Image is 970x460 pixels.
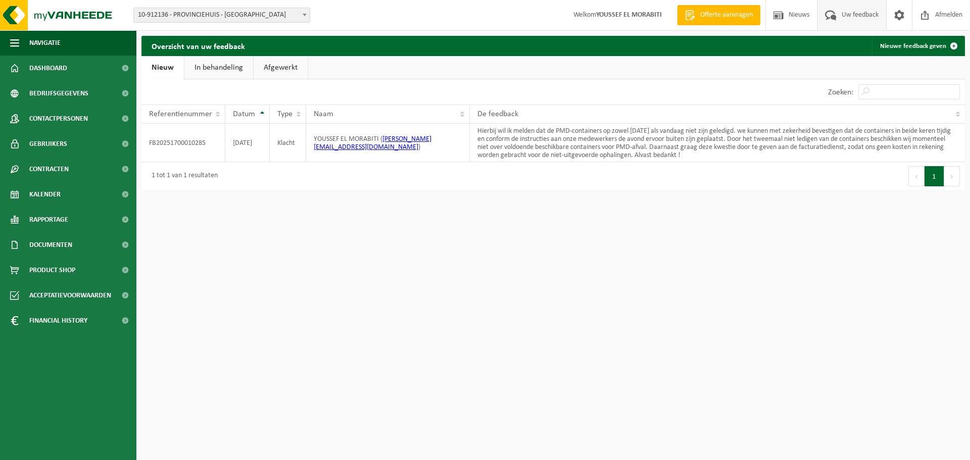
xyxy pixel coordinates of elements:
a: [PERSON_NAME][EMAIL_ADDRESS][DOMAIN_NAME] [314,135,431,151]
span: Type [277,110,293,118]
td: Klacht [270,124,306,162]
td: YOUSSEF EL MORABITI ( ) [306,124,470,162]
span: Navigatie [29,30,61,56]
a: Nieuwe feedback geven [872,36,964,56]
button: Next [944,166,960,186]
span: Gebruikers [29,131,67,157]
a: In behandeling [184,56,253,79]
span: Contracten [29,157,69,182]
span: Contactpersonen [29,106,88,131]
span: Acceptatievoorwaarden [29,283,111,308]
span: Financial History [29,308,87,333]
a: Nieuw [141,56,184,79]
label: Zoeken: [828,88,853,96]
span: Bedrijfsgegevens [29,81,88,106]
span: Dashboard [29,56,67,81]
span: 10-912136 - PROVINCIEHUIS - ANTWERPEN [134,8,310,22]
a: Offerte aanvragen [677,5,760,25]
span: Rapportage [29,207,68,232]
span: Documenten [29,232,72,258]
td: Hierbij wil ik melden dat de PMD-containers op zowel [DATE] als vandaag niet zijn geledigd. we ku... [470,124,965,162]
a: Afgewerkt [254,56,308,79]
span: Kalender [29,182,61,207]
button: Previous [908,166,925,186]
div: 1 tot 1 van 1 resultaten [147,167,218,185]
span: De feedback [477,110,518,118]
span: 10-912136 - PROVINCIEHUIS - ANTWERPEN [133,8,310,23]
button: 1 [925,166,944,186]
span: Referentienummer [149,110,212,118]
span: Naam [314,110,333,118]
span: Offerte aanvragen [698,10,755,20]
span: Datum [233,110,255,118]
td: FB20251700010285 [141,124,225,162]
span: Product Shop [29,258,75,283]
strong: YOUSSEF EL MORABITI [596,11,662,19]
h2: Overzicht van uw feedback [141,36,255,56]
td: [DATE] [225,124,270,162]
